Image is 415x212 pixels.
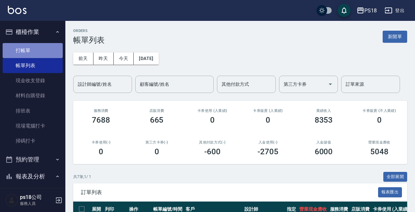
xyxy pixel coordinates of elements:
a: 現金收支登錄 [3,73,63,88]
h2: 入金儲值 [304,140,343,144]
img: Logo [8,6,26,14]
h2: ORDERS [73,29,105,33]
h5: ps18公司 [20,194,53,201]
h3: 665 [150,115,164,125]
h3: 7688 [92,115,110,125]
h3: 帳單列表 [73,36,105,45]
img: Person [5,194,18,207]
p: 服務人員 [20,201,53,206]
a: 新開單 [383,33,407,39]
h2: 卡券販賣 (入業績) [248,109,288,113]
button: 前天 [73,53,93,65]
button: 報表匯出 [378,187,402,197]
h3: 6000 [315,147,333,156]
h3: 8353 [315,115,333,125]
p: 共 7 筆, 1 / 1 [73,174,91,180]
a: 打帳單 [3,43,63,58]
h3: 5048 [370,147,389,156]
button: PS18 [354,4,379,17]
button: [DATE] [134,53,158,65]
button: 預約管理 [3,151,63,168]
h2: 第三方卡券(-) [137,140,176,144]
h2: 店販消費 [137,109,176,113]
button: 登出 [382,5,407,17]
h3: 0 [155,147,159,156]
a: 材料自購登錄 [3,88,63,103]
button: 全部展開 [383,172,407,182]
button: 櫃檯作業 [3,23,63,40]
h3: 0 [99,147,103,156]
div: PS18 [364,7,377,15]
button: save [338,4,351,17]
h3: -600 [204,147,221,156]
button: 新開單 [383,31,407,43]
h2: 入金使用(-) [248,140,288,144]
button: 今天 [114,53,134,65]
button: Open [325,79,336,89]
h3: 0 [377,115,382,125]
h2: 其他付款方式(-) [192,140,232,144]
button: 報表及分析 [3,168,63,185]
h3: 0 [210,115,215,125]
h3: -2705 [257,147,278,156]
button: 昨天 [93,53,114,65]
h2: 卡券使用 (入業績) [192,109,232,113]
a: 掃碼打卡 [3,133,63,148]
a: 報表匯出 [378,189,402,195]
a: 帳單列表 [3,58,63,73]
a: 現場電腦打卡 [3,118,63,133]
span: 訂單列表 [81,189,378,196]
a: 排班表 [3,103,63,118]
h2: 營業現金應收 [359,140,399,144]
h2: 卡券使用(-) [81,140,121,144]
h3: 服務消費 [81,109,121,113]
h2: 業績收入 [304,109,343,113]
a: 報表目錄 [3,187,63,202]
h3: 0 [266,115,270,125]
h2: 卡券販賣 (不入業績) [359,109,399,113]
